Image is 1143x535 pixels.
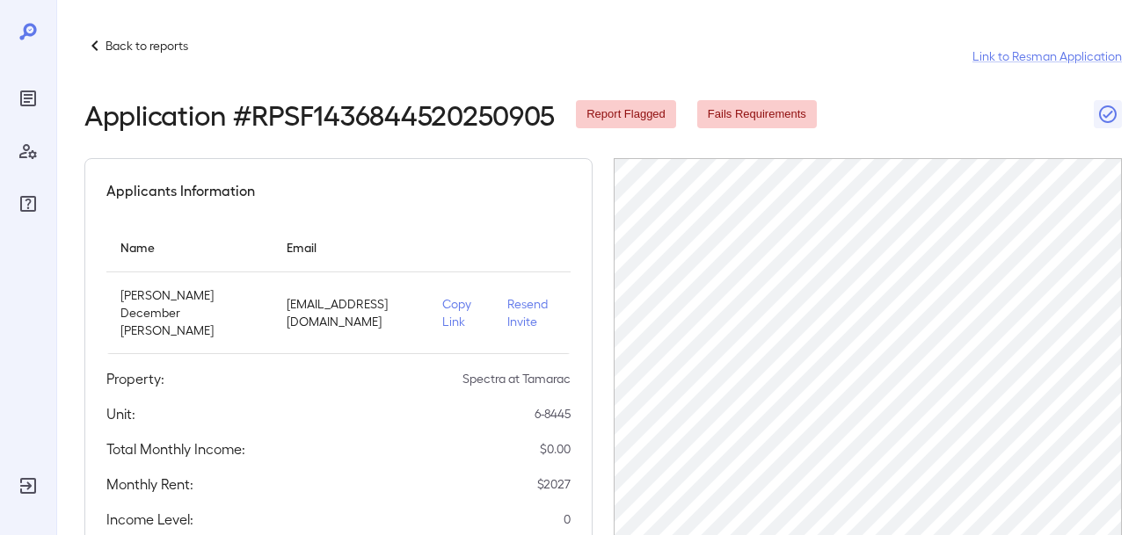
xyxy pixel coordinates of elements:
div: FAQ [14,190,42,218]
th: Name [106,222,273,272]
p: 6-8445 [535,405,571,423]
h5: Monthly Rent: [106,474,193,495]
button: Close Report [1094,100,1122,128]
a: Link to Resman Application [972,47,1122,65]
p: $ 0.00 [540,440,571,458]
h5: Applicants Information [106,180,255,201]
table: simple table [106,222,571,354]
h2: Application # RPSF1436844520250905 [84,98,555,130]
span: Report Flagged [576,106,676,123]
p: $ 2027 [537,475,571,493]
p: Back to reports [106,37,188,54]
div: Reports [14,84,42,112]
h5: Unit: [106,403,135,424]
th: Email [273,222,429,272]
p: 0 [564,510,571,528]
span: Fails Requirements [697,106,817,123]
div: Manage Users [14,137,42,165]
p: Copy Link [442,295,478,330]
p: [PERSON_NAME] December [PERSON_NAME] [120,286,258,339]
h5: Total Monthly Income: [106,438,245,459]
p: [EMAIL_ADDRESS][DOMAIN_NAME] [287,295,415,330]
h5: Income Level: [106,509,193,530]
p: Spectra at Tamarac [462,370,571,387]
div: Log Out [14,472,42,500]
p: Resend Invite [507,295,557,330]
h5: Property: [106,368,164,389]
